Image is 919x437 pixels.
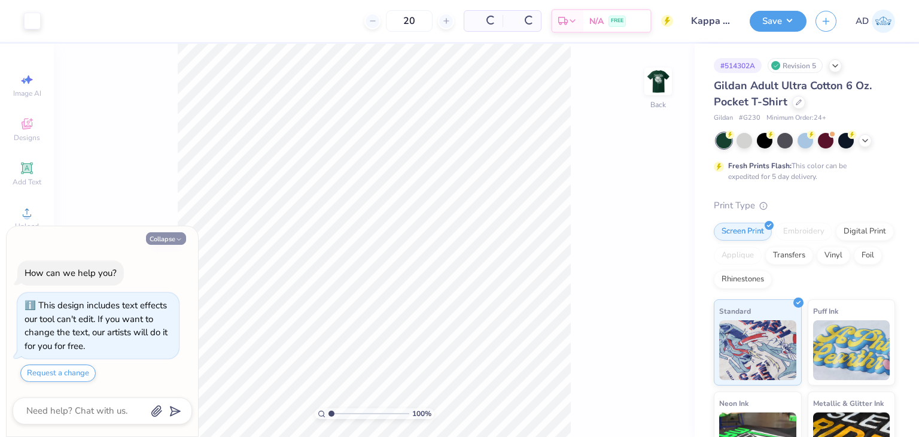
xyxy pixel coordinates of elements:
span: Minimum Order: 24 + [766,113,826,123]
span: # G230 [739,113,760,123]
span: Standard [719,305,751,317]
div: Vinyl [817,247,850,265]
div: Embroidery [775,223,832,241]
div: Transfers [765,247,813,265]
div: This design includes text effects our tool can't edit. If you want to change the text, our artist... [25,299,168,352]
button: Request a change [20,365,96,382]
span: Image AI [13,89,41,98]
img: Back [646,69,670,93]
input: – – [386,10,433,32]
div: This color can be expedited for 5 day delivery. [728,160,875,182]
span: Add Text [13,177,41,187]
span: Designs [14,133,40,142]
img: Standard [719,320,796,380]
input: Untitled Design [682,9,741,33]
span: Neon Ink [719,397,748,409]
span: Puff Ink [813,305,838,317]
div: Foil [854,247,882,265]
span: FREE [611,17,623,25]
a: AD [856,10,895,33]
div: Screen Print [714,223,772,241]
div: Applique [714,247,762,265]
span: Gildan [714,113,733,123]
button: Collapse [146,232,186,245]
span: Metallic & Glitter Ink [813,397,884,409]
span: Gildan Adult Ultra Cotton 6 Oz. Pocket T-Shirt [714,78,872,109]
span: 100 % [412,408,431,419]
div: Revision 5 [768,58,823,73]
button: Save [750,11,807,32]
div: Print Type [714,199,895,213]
span: N/A [589,15,604,28]
strong: Fresh Prints Flash: [728,161,792,171]
img: Anjali Dilish [872,10,895,33]
div: # 514302A [714,58,762,73]
div: Digital Print [836,223,894,241]
div: Back [650,99,666,110]
div: Rhinestones [714,271,772,289]
div: How can we help you? [25,267,117,279]
span: Upload [15,221,39,231]
img: Puff Ink [813,320,890,380]
span: AD [856,14,869,28]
